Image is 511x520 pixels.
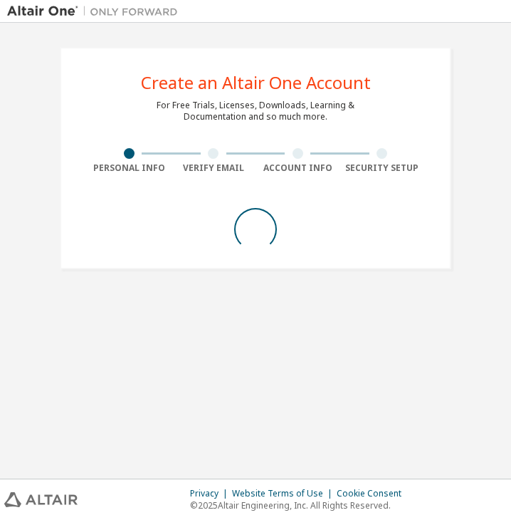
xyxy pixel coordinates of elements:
div: Security Setup [340,162,425,174]
img: altair_logo.svg [4,492,78,507]
div: Privacy [190,488,232,499]
div: Create an Altair One Account [141,74,371,91]
div: Verify Email [172,162,256,174]
div: Account Info [255,162,340,174]
div: Website Terms of Use [232,488,337,499]
div: Personal Info [87,162,172,174]
div: For Free Trials, Licenses, Downloads, Learning & Documentation and so much more. [157,100,354,123]
p: © 2025 Altair Engineering, Inc. All Rights Reserved. [190,499,410,511]
img: Altair One [7,4,185,19]
div: Cookie Consent [337,488,410,499]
